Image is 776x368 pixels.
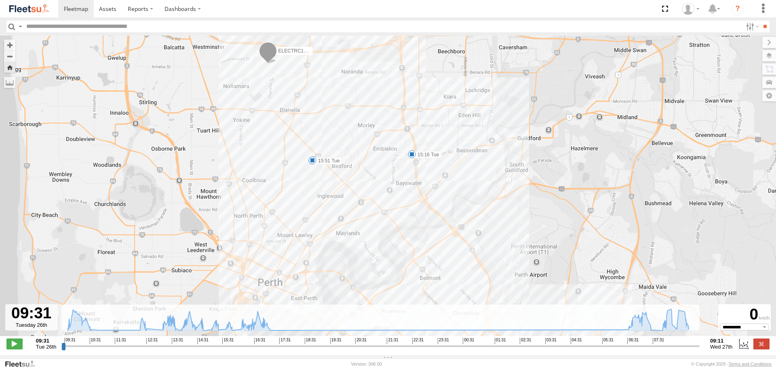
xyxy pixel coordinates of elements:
span: 10:31 [90,338,101,344]
span: 00:31 [463,338,474,344]
span: ELECTRC16 - [PERSON_NAME] [278,48,351,54]
span: 04:31 [571,338,582,344]
span: 09:31 [64,338,76,344]
label: Search Query [17,21,23,32]
button: Zoom in [4,40,15,50]
span: 20:31 [355,338,367,344]
label: Measure [4,77,15,88]
strong: 09:31 [36,338,57,344]
span: 15:31 [222,338,234,344]
label: Map Settings [762,90,776,101]
span: Wed 27th Aug 2025 [710,344,732,350]
span: 05:31 [602,338,614,344]
span: 13:31 [172,338,183,344]
button: Zoom out [4,50,15,62]
i: ? [731,2,744,15]
span: 07:31 [653,338,664,344]
span: 02:31 [520,338,531,344]
a: Terms and Conditions [729,362,772,366]
span: 21:31 [387,338,398,344]
span: 11:31 [115,338,126,344]
span: 19:31 [330,338,342,344]
label: Play/Stop [6,339,23,349]
span: 23:31 [438,338,449,344]
span: 17:31 [279,338,291,344]
div: 0 [719,305,770,324]
label: 15:51 Tue [312,157,342,164]
strong: 09:11 [710,338,732,344]
div: Wayne Betts [679,3,702,15]
span: 06:31 [627,338,639,344]
span: 22:31 [412,338,424,344]
img: fleetsu-logo-horizontal.svg [8,3,50,14]
span: 03:31 [545,338,557,344]
span: 12:31 [146,338,158,344]
label: Search Filter Options [743,21,760,32]
label: 15:16 Tue [412,151,441,158]
span: 18:31 [305,338,316,344]
span: 01:31 [495,338,506,344]
button: Zoom Home [4,62,15,73]
span: Tue 26th Aug 2025 [36,344,57,350]
label: Close [753,339,770,349]
div: Version: 306.00 [351,362,382,366]
span: 16:31 [254,338,266,344]
a: Visit our Website [4,360,42,368]
div: © Copyright 2025 - [691,362,772,366]
span: 14:31 [197,338,209,344]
